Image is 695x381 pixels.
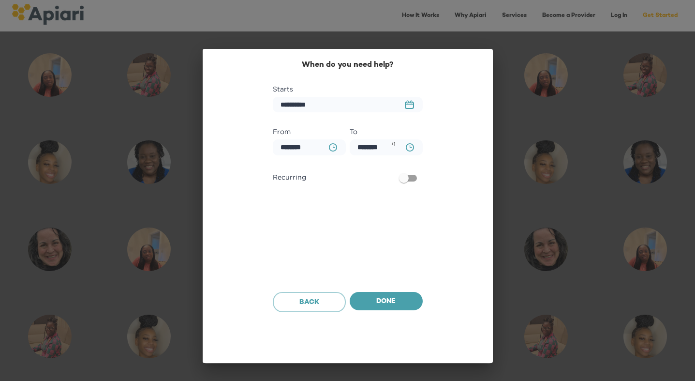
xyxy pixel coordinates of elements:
[273,61,423,70] h2: When do you need help?
[273,126,346,137] label: From
[273,171,306,183] span: Recurring
[273,83,423,95] label: Starts
[357,296,415,308] span: Done
[281,297,338,309] span: Back
[273,292,346,312] button: Back
[350,126,423,137] label: To
[350,292,423,310] button: Done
